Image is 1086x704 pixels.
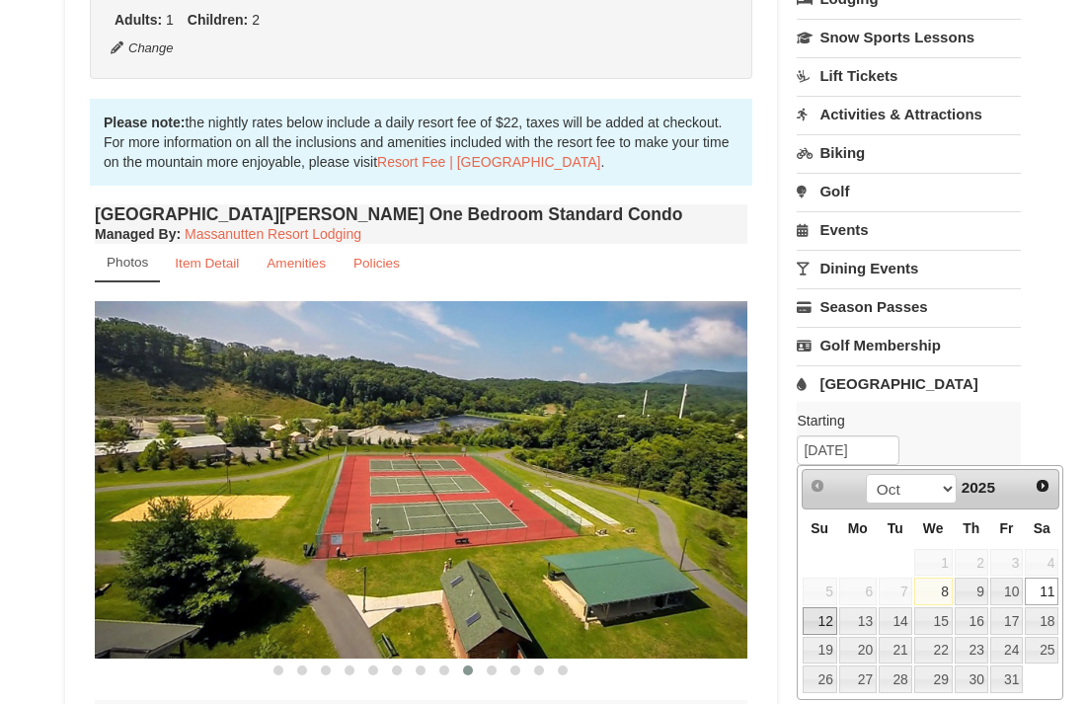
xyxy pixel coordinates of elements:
[254,244,339,282] a: Amenities
[107,255,148,270] small: Photos
[115,12,162,28] strong: Adults:
[955,549,988,577] span: 2
[797,57,1021,94] a: Lift Tickets
[104,115,185,130] strong: Please note:
[955,637,988,665] a: 23
[803,665,837,693] a: 26
[848,520,868,536] span: Monday
[1030,472,1057,500] a: Next
[188,12,248,28] strong: Children:
[1035,478,1050,494] span: Next
[962,480,995,497] span: 2025
[805,472,832,500] a: Prev
[797,288,1021,325] a: Season Passes
[990,637,1024,665] a: 24
[110,38,175,59] button: Change
[353,256,400,271] small: Policies
[914,578,953,605] a: 8
[914,549,953,577] span: 1
[797,96,1021,132] a: Activities & Attractions
[955,607,988,635] a: 16
[90,99,752,186] div: the nightly rates below include a daily resort fee of $22, taxes will be added at checkout. For m...
[1025,607,1058,635] a: 18
[803,607,837,635] a: 12
[839,578,877,605] span: 6
[810,478,825,494] span: Prev
[990,549,1024,577] span: 3
[95,204,747,224] h4: [GEOGRAPHIC_DATA][PERSON_NAME] One Bedroom Standard Condo
[1034,520,1050,536] span: Saturday
[955,578,988,605] a: 9
[1000,520,1014,536] span: Friday
[839,637,877,665] a: 20
[1025,578,1058,605] a: 11
[797,411,1006,430] label: Starting
[267,256,326,271] small: Amenities
[1025,637,1058,665] a: 25
[839,665,877,693] a: 27
[377,154,600,170] a: Resort Fee | [GEOGRAPHIC_DATA]
[175,256,239,271] small: Item Detail
[797,365,1021,402] a: [GEOGRAPHIC_DATA]
[95,226,181,242] strong: :
[162,244,252,282] a: Item Detail
[803,637,837,665] a: 19
[95,244,160,282] a: Photos
[879,578,912,605] span: 7
[955,665,988,693] a: 30
[879,665,912,693] a: 28
[811,520,828,536] span: Sunday
[879,637,912,665] a: 21
[797,327,1021,363] a: Golf Membership
[914,637,953,665] a: 22
[166,12,174,28] span: 1
[879,607,912,635] a: 14
[95,301,747,659] img: 18876286-197-8dd7dae4.jpg
[341,244,413,282] a: Policies
[797,173,1021,209] a: Golf
[95,226,176,242] span: Managed By
[803,578,837,605] span: 5
[963,520,979,536] span: Thursday
[797,134,1021,171] a: Biking
[923,520,944,536] span: Wednesday
[1025,549,1058,577] span: 4
[914,607,953,635] a: 15
[888,520,903,536] span: Tuesday
[797,250,1021,286] a: Dining Events
[252,12,260,28] span: 2
[185,226,361,242] a: Massanutten Resort Lodging
[914,665,953,693] a: 29
[990,578,1024,605] a: 10
[990,665,1024,693] a: 31
[990,607,1024,635] a: 17
[797,211,1021,248] a: Events
[839,607,877,635] a: 13
[797,19,1021,55] a: Snow Sports Lessons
